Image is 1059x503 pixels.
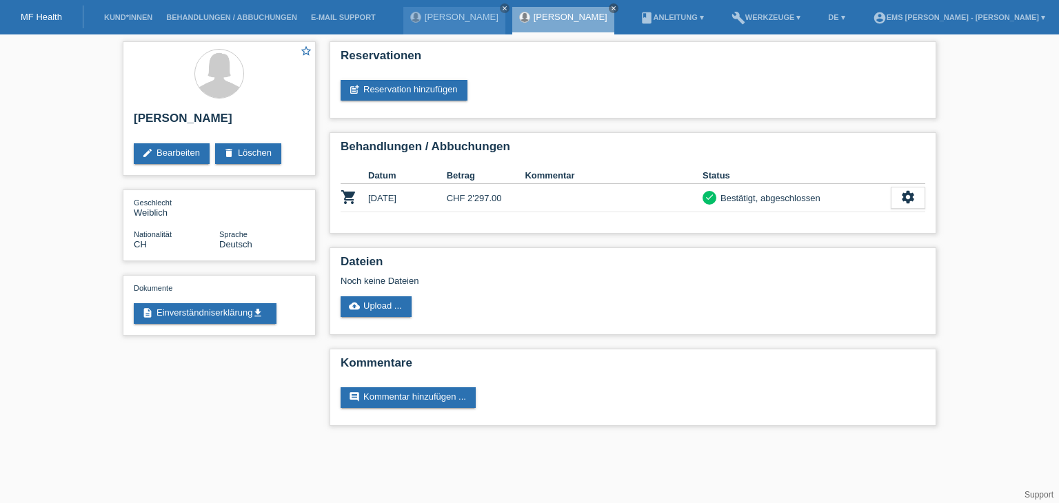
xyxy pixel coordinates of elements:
a: MF Health [21,12,62,22]
i: edit [142,147,153,158]
a: descriptionEinverständniserklärungget_app [134,303,276,324]
div: Bestätigt, abgeschlossen [716,191,820,205]
a: star_border [300,45,312,59]
div: Weiblich [134,197,219,218]
i: post_add [349,84,360,95]
a: [PERSON_NAME] [425,12,498,22]
h2: Kommentare [341,356,925,377]
h2: Behandlungen / Abbuchungen [341,140,925,161]
span: Geschlecht [134,198,172,207]
h2: Dateien [341,255,925,276]
span: Nationalität [134,230,172,238]
a: Kund*innen [97,13,159,21]
a: close [500,3,510,13]
a: account_circleEMS [PERSON_NAME] - [PERSON_NAME] ▾ [866,13,1052,21]
a: editBearbeiten [134,143,210,164]
i: book [640,11,654,25]
a: Behandlungen / Abbuchungen [159,13,304,21]
i: POSP00026181 [341,189,357,205]
i: star_border [300,45,312,57]
a: E-Mail Support [304,13,383,21]
a: post_addReservation hinzufügen [341,80,467,101]
a: buildWerkzeuge ▾ [725,13,808,21]
i: close [610,5,617,12]
span: Sprache [219,230,248,238]
a: close [609,3,618,13]
div: Noch keine Dateien [341,276,762,286]
h2: Reservationen [341,49,925,70]
i: account_circle [873,11,887,25]
i: delete [223,147,234,158]
i: comment [349,391,360,402]
i: build [732,11,745,25]
h2: [PERSON_NAME] [134,112,305,132]
span: Dokumente [134,284,172,292]
th: Status [703,167,891,184]
th: Betrag [447,167,525,184]
span: Deutsch [219,239,252,249]
span: Schweiz [134,239,147,249]
a: DE ▾ [821,13,851,21]
a: Support [1025,490,1053,500]
a: deleteLöschen [215,143,281,164]
a: cloud_uploadUpload ... [341,296,412,317]
a: bookAnleitung ▾ [633,13,711,21]
th: Kommentar [525,167,703,184]
td: CHF 2'297.00 [447,184,525,212]
i: close [501,5,508,12]
i: settings [900,189,916,205]
i: check [705,192,714,202]
a: commentKommentar hinzufügen ... [341,387,476,408]
i: cloud_upload [349,300,360,311]
td: [DATE] [368,184,447,212]
a: [PERSON_NAME] [534,12,607,22]
th: Datum [368,167,447,184]
i: get_app [252,307,263,318]
i: description [142,307,153,318]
